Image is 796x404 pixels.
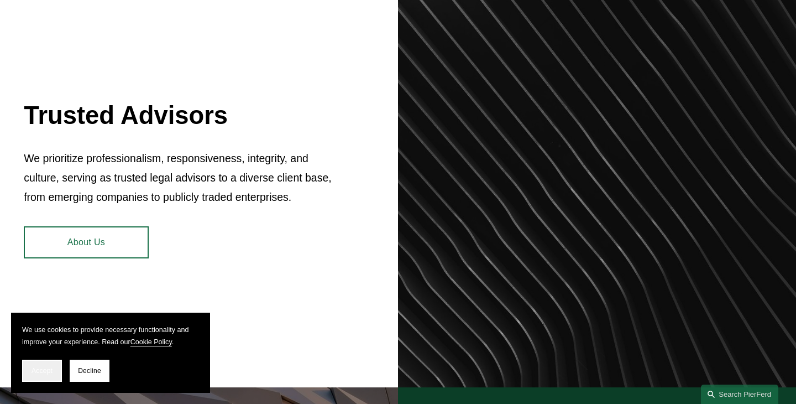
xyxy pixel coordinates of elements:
p: We prioritize professionalism, responsiveness, integrity, and culture, serving as trusted legal a... [24,149,336,207]
a: About Us [24,226,149,258]
button: Decline [70,360,109,382]
a: Cookie Policy [130,338,172,346]
a: Search this site [701,385,778,404]
section: Cookie banner [11,313,210,393]
span: Decline [78,367,101,375]
button: Accept [22,360,62,382]
h2: Trusted Advisors [24,101,336,131]
span: Accept [32,367,53,375]
p: We use cookies to provide necessary functionality and improve your experience. Read our . [22,324,199,349]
